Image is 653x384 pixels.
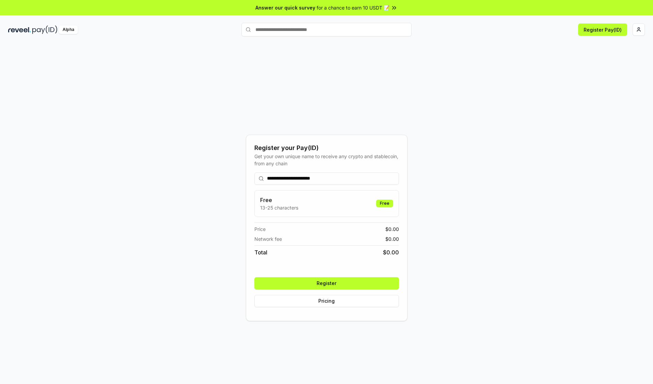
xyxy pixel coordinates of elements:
[578,23,627,36] button: Register Pay(ID)
[385,226,399,233] span: $ 0.00
[59,26,78,34] div: Alpha
[376,200,393,207] div: Free
[260,204,298,211] p: 13-25 characters
[254,226,266,233] span: Price
[8,26,31,34] img: reveel_dark
[254,235,282,243] span: Network fee
[385,235,399,243] span: $ 0.00
[255,4,315,11] span: Answer our quick survey
[317,4,389,11] span: for a chance to earn 10 USDT 📝
[260,196,298,204] h3: Free
[254,248,267,256] span: Total
[32,26,57,34] img: pay_id
[254,143,399,153] div: Register your Pay(ID)
[254,153,399,167] div: Get your own unique name to receive any crypto and stablecoin, from any chain
[383,248,399,256] span: $ 0.00
[254,295,399,307] button: Pricing
[254,277,399,289] button: Register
